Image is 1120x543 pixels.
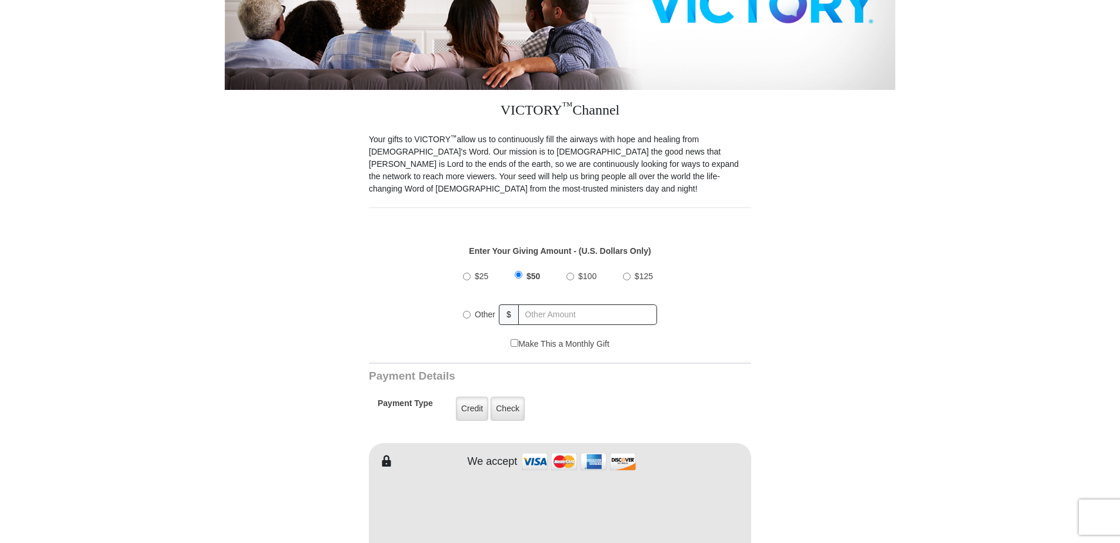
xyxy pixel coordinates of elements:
span: $ [499,304,519,325]
sup: ™ [562,100,573,112]
sup: ™ [451,133,457,140]
span: Other [475,310,495,319]
span: $25 [475,271,488,281]
label: Check [491,397,525,421]
span: $50 [526,271,540,281]
span: $125 [635,271,653,281]
strong: Enter Your Giving Amount - (U.S. Dollars Only) [469,246,651,256]
span: $100 [578,271,596,281]
input: Other Amount [518,304,657,325]
input: Make This a Monthly Gift [511,339,518,347]
img: credit cards accepted [520,449,638,474]
label: Credit [456,397,488,421]
p: Your gifts to VICTORY allow us to continuously fill the airways with hope and healing from [DEMOG... [369,133,751,195]
h3: Payment Details [369,370,669,383]
h5: Payment Type [378,398,433,414]
h4: We accept [468,455,518,468]
label: Make This a Monthly Gift [511,338,609,350]
h3: VICTORY Channel [369,90,751,133]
